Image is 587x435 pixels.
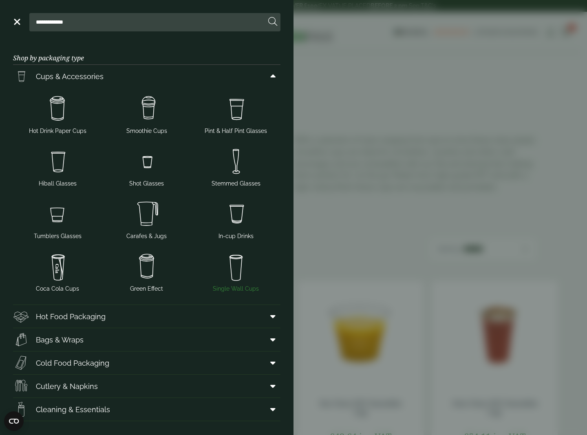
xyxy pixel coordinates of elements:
span: Carafes & Jugs [126,232,167,241]
img: plain-soda-cup.svg [194,250,277,283]
h3: Shop by packaging type [13,41,280,65]
span: Coca Cola Cups [36,285,79,293]
a: Bags & Wraps [13,328,280,351]
img: Tumbler_glass.svg [16,198,99,230]
img: Paper_carriers.svg [13,331,29,348]
a: Hiball Glasses [16,144,99,190]
a: Hot Drink Paper Cups [16,91,99,137]
img: open-wipe.svg [13,401,29,417]
span: Pint & Half Pint Glasses [205,127,267,135]
span: Hot Drink Paper Cups [29,127,86,135]
span: Hot Food Packaging [36,311,106,322]
img: HotDrink_paperCup.svg [106,250,188,283]
a: Coca Cola Cups [16,249,99,295]
a: Cutlery & Napkins [13,375,280,397]
img: Cutlery.svg [13,378,29,394]
img: HotDrink_paperCup.svg [16,93,99,125]
span: Bags & Wraps [36,334,84,345]
a: Carafes & Jugs [106,196,188,242]
a: Cleaning & Essentials [13,398,280,421]
span: Cups & Accessories [36,71,104,82]
a: Tumblers Glasses [16,196,99,242]
span: Cleaning & Essentials [36,404,110,415]
a: Green Effect [106,249,188,295]
span: Cutlery & Napkins [36,381,98,392]
a: Pint & Half Pint Glasses [194,91,277,137]
img: PintNhalf_cup.svg [13,68,29,84]
a: Hot Food Packaging [13,305,280,328]
span: Single Wall Cups [213,285,259,293]
span: Shot Glasses [129,179,164,188]
img: PintNhalf_cup.svg [194,93,277,125]
span: Smoothie Cups [126,127,167,135]
img: Shot_glass.svg [106,145,188,178]
a: Cold Food Packaging [13,351,280,374]
span: Green Effect [130,285,163,293]
img: Smoothie_cups.svg [106,93,188,125]
img: Deli_box.svg [13,308,29,325]
img: cola.svg [16,250,99,283]
span: Stemmed Glasses [212,179,260,188]
img: Hiball.svg [16,145,99,178]
img: Sandwich_box.svg [13,355,29,371]
a: Single Wall Cups [194,249,277,295]
a: Smoothie Cups [106,91,188,137]
button: Open CMP widget [4,411,24,431]
a: Shot Glasses [106,144,188,190]
img: Incup_drinks.svg [194,198,277,230]
a: Stemmed Glasses [194,144,277,190]
span: Hiball Glasses [39,179,77,188]
a: In-cup Drinks [194,196,277,242]
img: Stemmed_glass.svg [194,145,277,178]
span: In-cup Drinks [218,232,254,241]
a: Cups & Accessories [13,65,280,88]
span: Tumblers Glasses [34,232,82,241]
img: JugsNcaraffes.svg [106,198,188,230]
span: Cold Food Packaging [36,358,109,369]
